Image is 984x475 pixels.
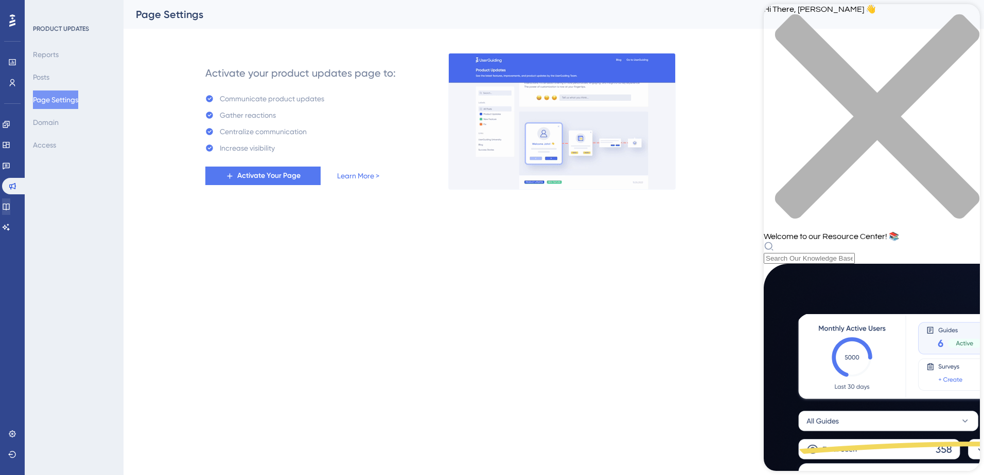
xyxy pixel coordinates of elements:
button: Domain [33,113,59,132]
button: Page Settings [33,90,78,109]
div: Gather reactions [220,109,276,121]
img: launcher-image-alternative-text [6,6,25,25]
button: Posts [33,68,49,86]
img: 253145e29d1258e126a18a92d52e03bb.gif [448,53,676,190]
button: Reports [33,45,59,64]
div: Centralize communication [220,125,307,138]
button: Activate Your Page [205,167,321,185]
div: Communicate product updates [220,93,324,105]
div: Activate your product updates page to: [205,66,396,80]
a: Learn More > [337,170,379,182]
div: Page Settings [136,7,946,22]
button: Access [33,136,56,154]
div: Increase visibility [220,142,275,154]
span: Need Help? [24,3,64,15]
button: Open AI Assistant Launcher [3,3,28,28]
div: PRODUCT UPDATES [33,25,89,33]
span: Activate Your Page [237,170,301,182]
